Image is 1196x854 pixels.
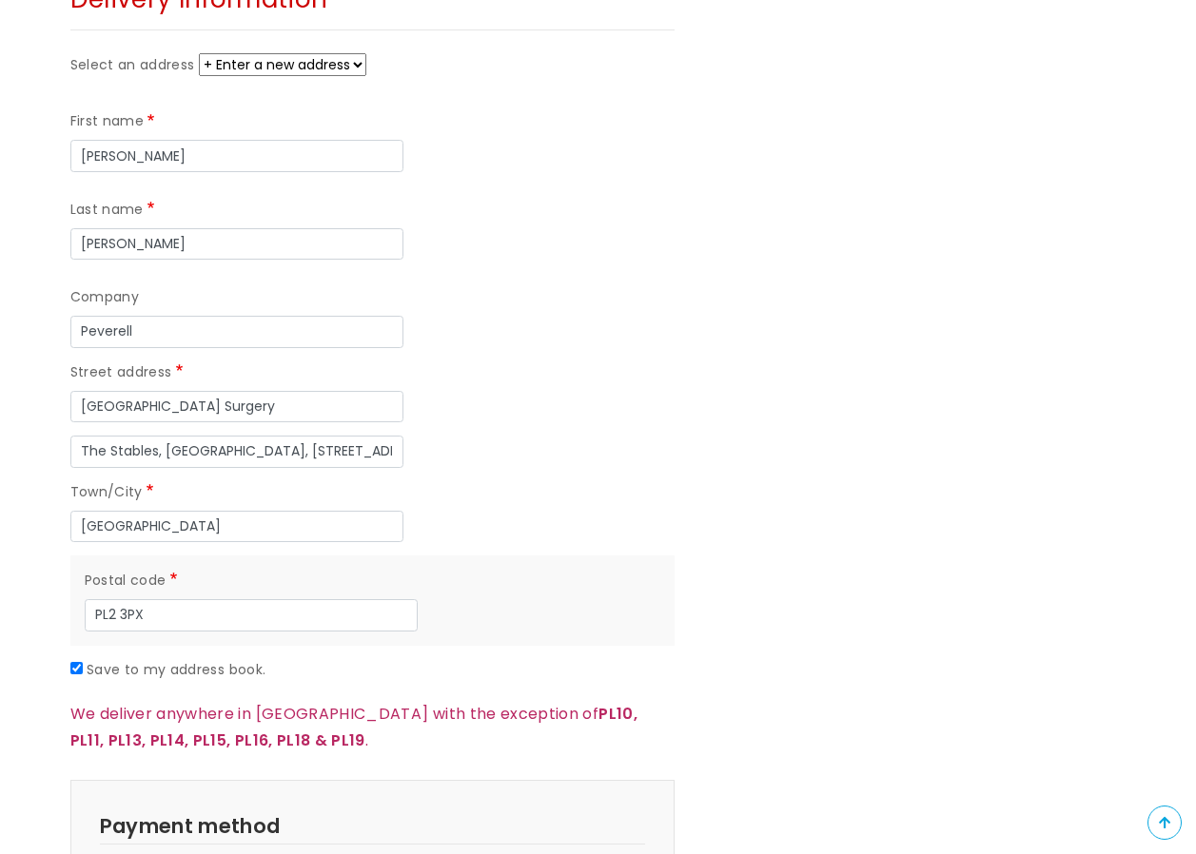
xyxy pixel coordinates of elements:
strong: PL10, PL11, PL13, PL14, PL15, PL16, PL18 & PL19 [70,703,637,750]
label: Select an address [70,54,195,77]
label: Street address [70,361,186,384]
p: We deliver anywhere in [GEOGRAPHIC_DATA] with the exception of . [70,701,675,753]
label: Save to my address book. [87,659,265,682]
label: First name [70,110,159,133]
label: Last name [70,199,159,222]
label: Town/City [70,481,158,504]
label: Postal code [85,570,181,592]
span: Payment method [100,812,281,840]
label: Company [70,286,139,309]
